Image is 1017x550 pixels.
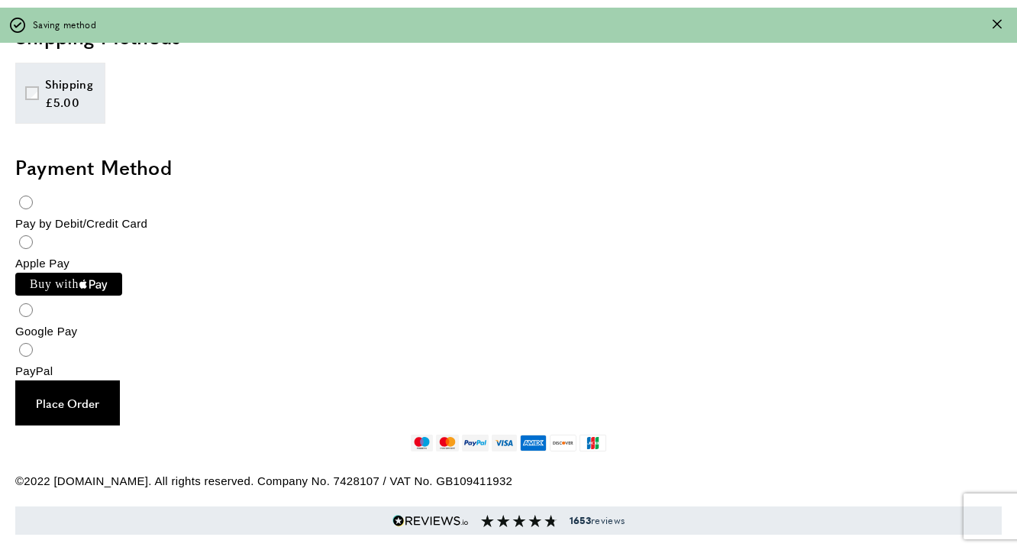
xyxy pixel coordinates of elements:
span: Saving method [33,18,96,32]
img: discover [550,435,576,451]
img: mastercard [436,435,458,451]
div: Shipping [45,75,93,93]
span: reviews [570,514,625,526]
img: jcb [580,435,606,451]
img: Reviews section [481,515,557,527]
div: Pay by Debit/Credit Card [15,215,1002,233]
img: paypal [462,435,489,451]
div: Apple Pay [15,254,1002,273]
div: PayPal [15,362,1002,380]
strong: 1653 [570,513,591,527]
div: £5.00 [45,93,93,112]
img: maestro [411,435,433,451]
img: visa [492,435,517,451]
div: Close message [993,18,1002,32]
img: american-express [520,435,547,451]
div: Google Pay [15,322,1002,341]
img: Reviews.io 5 stars [392,515,469,527]
span: ©2022 [DOMAIN_NAME]. All rights reserved. Company No. 7428107 / VAT No. GB109411932 [15,474,512,487]
button: Place Order [15,380,120,425]
h2: Payment Method [15,154,1002,181]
